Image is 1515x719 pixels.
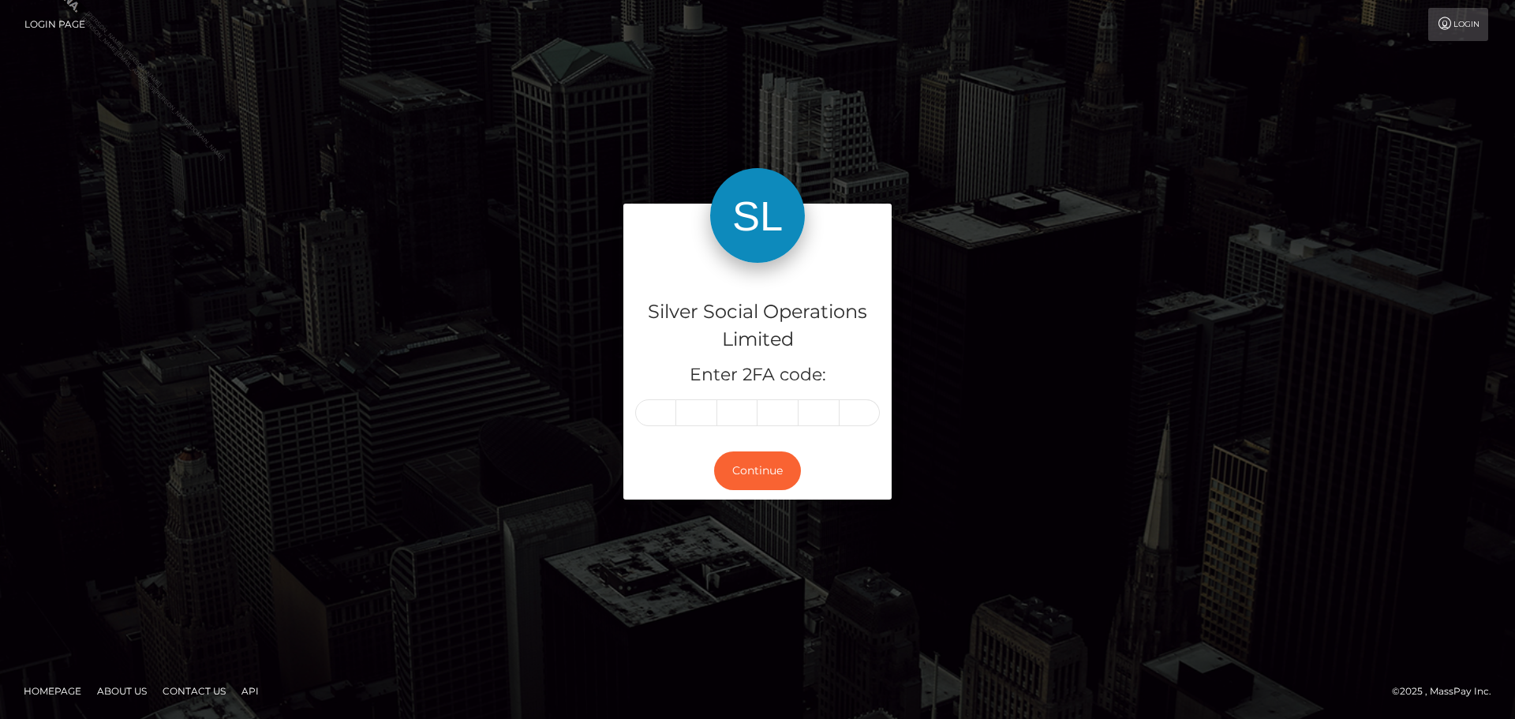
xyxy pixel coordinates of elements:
[710,168,805,263] img: Silver Social Operations Limited
[714,451,801,490] button: Continue
[17,679,88,703] a: Homepage
[635,298,880,354] h4: Silver Social Operations Limited
[156,679,232,703] a: Contact Us
[1428,8,1488,41] a: Login
[635,363,880,388] h5: Enter 2FA code:
[24,8,85,41] a: Login Page
[91,679,153,703] a: About Us
[1392,683,1503,700] div: © 2025 , MassPay Inc.
[235,679,265,703] a: API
